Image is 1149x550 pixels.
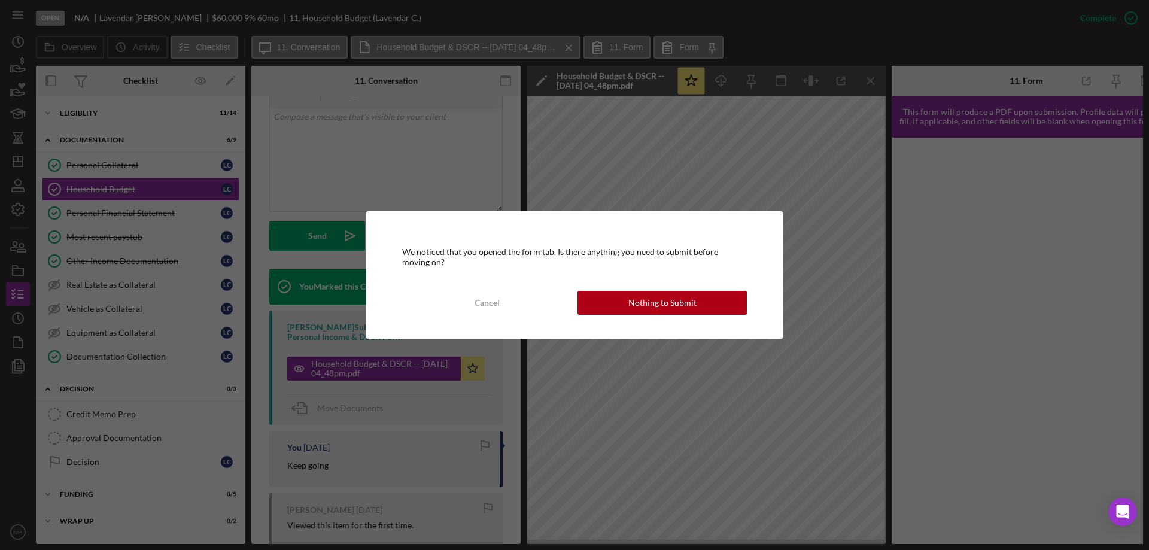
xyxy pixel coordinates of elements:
[402,247,747,266] div: We noticed that you opened the form tab. Is there anything you need to submit before moving on?
[1108,497,1137,526] div: Open Intercom Messenger
[402,291,572,315] button: Cancel
[577,291,747,315] button: Nothing to Submit
[475,291,500,315] div: Cancel
[628,291,697,315] div: Nothing to Submit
